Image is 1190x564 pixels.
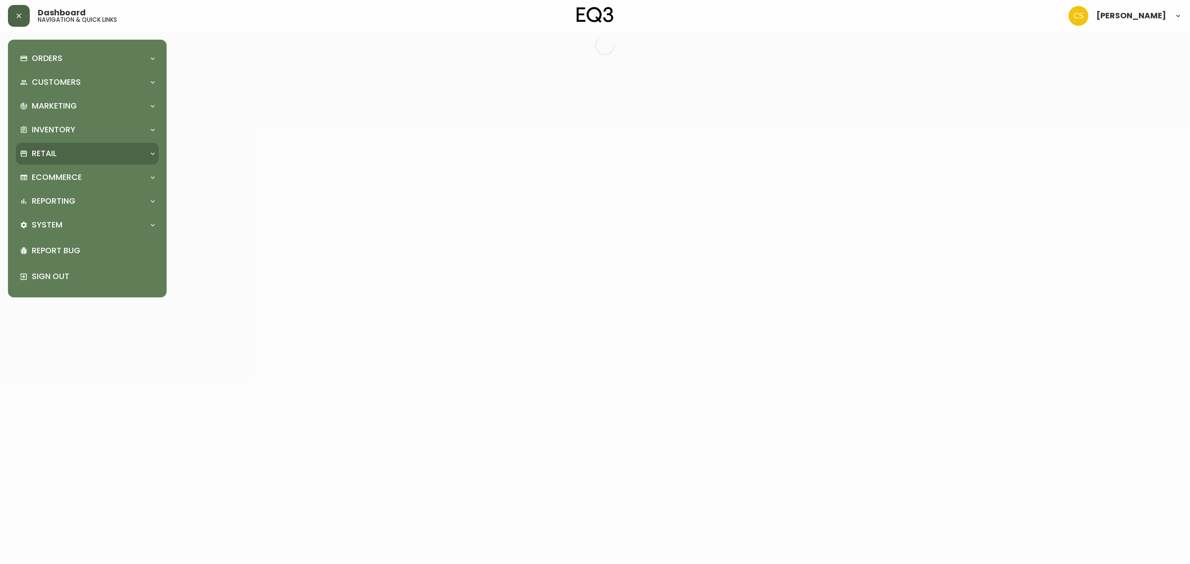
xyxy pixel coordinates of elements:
[1096,12,1166,20] span: [PERSON_NAME]
[32,196,75,207] p: Reporting
[16,119,159,141] div: Inventory
[577,7,613,23] img: logo
[16,264,159,289] div: Sign Out
[1069,6,1088,26] img: 996bfd46d64b78802a67b62ffe4c27a2
[32,245,155,256] p: Report Bug
[16,214,159,236] div: System
[32,148,57,159] p: Retail
[38,17,117,23] h5: navigation & quick links
[16,143,159,165] div: Retail
[32,77,81,88] p: Customers
[16,167,159,188] div: Ecommerce
[16,71,159,93] div: Customers
[16,190,159,212] div: Reporting
[32,271,155,282] p: Sign Out
[32,101,77,112] p: Marketing
[16,95,159,117] div: Marketing
[38,9,86,17] span: Dashboard
[32,53,62,64] p: Orders
[16,238,159,264] div: Report Bug
[32,220,62,230] p: System
[32,124,75,135] p: Inventory
[16,48,159,69] div: Orders
[32,172,82,183] p: Ecommerce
